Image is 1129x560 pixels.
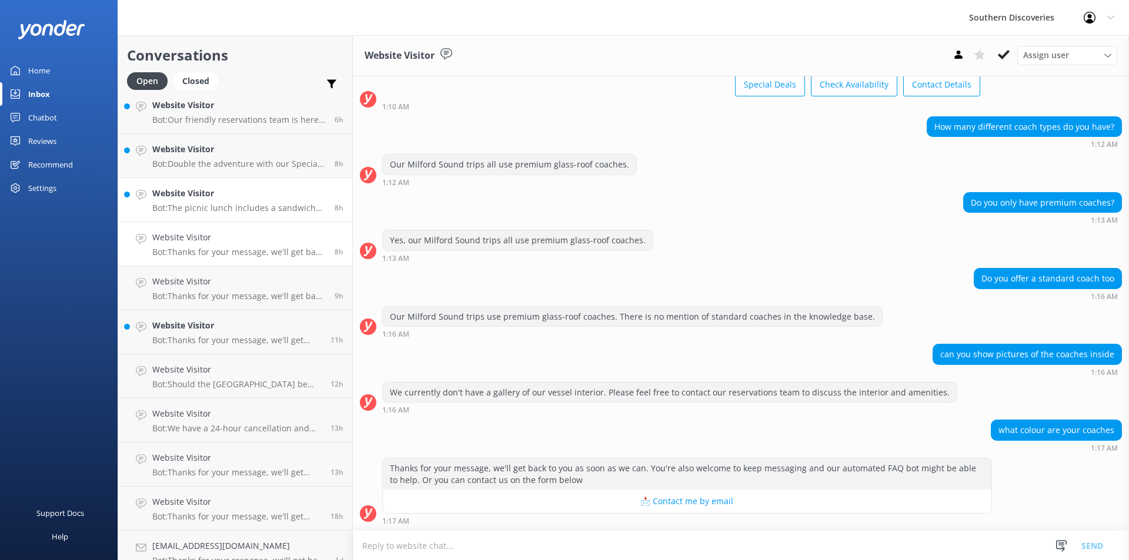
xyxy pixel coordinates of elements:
[152,247,326,257] p: Bot: Thanks for your message, we'll get back to you as soon as we can. You're also welcome to kee...
[382,254,653,262] div: Sep 01 2025 01:13am (UTC +12:00) Pacific/Auckland
[152,423,322,434] p: Bot: We have a 24-hour cancellation and amendment policy. If you notify us more than 24 hours bef...
[1091,369,1118,376] strong: 1:16 AM
[28,106,57,129] div: Chatbot
[1091,293,1118,300] strong: 1:16 AM
[335,203,343,213] span: Sep 01 2025 01:55am (UTC +12:00) Pacific/Auckland
[382,178,637,186] div: Sep 01 2025 01:12am (UTC +12:00) Pacific/Auckland
[927,140,1122,148] div: Sep 01 2025 01:12am (UTC +12:00) Pacific/Auckland
[382,102,980,110] div: Sep 01 2025 01:10am (UTC +12:00) Pacific/Auckland
[974,269,1121,289] div: Do you offer a standard coach too
[28,176,56,200] div: Settings
[28,153,73,176] div: Recommend
[335,159,343,169] span: Sep 01 2025 01:58am (UTC +12:00) Pacific/Auckland
[382,517,992,525] div: Sep 01 2025 01:17am (UTC +12:00) Pacific/Auckland
[152,319,322,332] h4: Website Visitor
[152,451,322,464] h4: Website Visitor
[330,467,343,477] span: Aug 31 2025 08:51pm (UTC +12:00) Pacific/Auckland
[933,344,1121,364] div: can you show pictures of the coaches inside
[152,407,322,420] h4: Website Visitor
[382,407,409,414] strong: 1:16 AM
[152,379,322,390] p: Bot: Should the [GEOGRAPHIC_DATA] be closed on your day of travel and this has disrupted your cru...
[152,203,326,213] p: Bot: The picnic lunch includes a sandwich with selected meat (chicken or ham) and salad, cheese a...
[127,74,173,87] a: Open
[933,368,1122,376] div: Sep 01 2025 01:16am (UTC +12:00) Pacific/Auckland
[52,525,68,548] div: Help
[383,458,991,489] div: Thanks for your message, we'll get back to you as soon as we can. You're also welcome to keep mes...
[811,73,897,96] button: Check Availability
[1017,46,1117,65] div: Assign User
[152,275,326,288] h4: Website Visitor
[1023,49,1069,62] span: Assign user
[152,363,322,376] h4: Website Visitor
[382,518,409,525] strong: 1:17 AM
[118,222,352,266] a: Website VisitorBot:Thanks for your message, we'll get back to you as soon as we can. You're also ...
[118,266,352,310] a: Website VisitorBot:Thanks for your message, we'll get back to you as soon as we can. You're also ...
[152,291,326,301] p: Bot: Thanks for your message, we'll get back to you as soon as we can. You're also welcome to kee...
[383,307,882,327] div: Our Milford Sound trips use premium glass-roof coaches. There is no mention of standard coaches i...
[118,487,352,531] a: Website VisitorBot:Thanks for your message, we'll get back to you as soon as we can. You're also ...
[173,72,218,90] div: Closed
[118,178,352,222] a: Website VisitorBot:The picnic lunch includes a sandwich with selected meat (chicken or ham) and s...
[152,539,326,552] h4: [EMAIL_ADDRESS][DOMAIN_NAME]
[1091,141,1118,148] strong: 1:12 AM
[991,444,1122,452] div: Sep 01 2025 01:17am (UTC +12:00) Pacific/Auckland
[28,129,56,153] div: Reviews
[365,48,435,63] h3: Website Visitor
[335,291,343,301] span: Sep 01 2025 01:10am (UTC +12:00) Pacific/Auckland
[118,442,352,487] a: Website VisitorBot:Thanks for your message, we'll get back to you as soon as we can. You're also ...
[963,216,1122,224] div: Sep 01 2025 01:13am (UTC +12:00) Pacific/Auckland
[152,115,326,125] p: Bot: Our friendly reservations team is here to help 7 days a week, from 6 AM to 8 PM.
[991,420,1121,440] div: what colour are your coaches
[152,335,322,346] p: Bot: Thanks for your message, we'll get back to you as soon as we can. You're also welcome to kee...
[974,292,1122,300] div: Sep 01 2025 01:16am (UTC +12:00) Pacific/Auckland
[383,155,636,175] div: Our Milford Sound trips all use premium glass-roof coaches.
[152,99,326,112] h4: Website Visitor
[382,103,409,110] strong: 1:10 AM
[36,501,84,525] div: Support Docs
[152,187,326,200] h4: Website Visitor
[152,231,326,244] h4: Website Visitor
[152,495,322,508] h4: Website Visitor
[152,467,322,478] p: Bot: Thanks for your message, we'll get back to you as soon as we can. You're also welcome to kee...
[903,73,980,96] button: Contact Details
[382,330,883,338] div: Sep 01 2025 01:16am (UTC +12:00) Pacific/Auckland
[383,489,991,513] button: 📩 Contact me by email
[18,20,85,39] img: yonder-white-logo.png
[118,398,352,442] a: Website VisitorBot:We have a 24-hour cancellation and amendment policy. If you notify us more tha...
[927,117,1121,137] div: How many different coach types do you have?
[335,115,343,125] span: Sep 01 2025 03:19am (UTC +12:00) Pacific/Auckland
[383,383,957,403] div: We currently don't have a gallery of our vessel interior. Please feel free to contact our reserva...
[330,511,343,521] span: Aug 31 2025 04:07pm (UTC +12:00) Pacific/Auckland
[28,59,50,82] div: Home
[1091,445,1118,452] strong: 1:17 AM
[382,331,409,338] strong: 1:16 AM
[382,255,409,262] strong: 1:13 AM
[127,44,343,66] h2: Conversations
[152,143,326,156] h4: Website Visitor
[735,73,805,96] button: Special Deals
[118,134,352,178] a: Website VisitorBot:Double the adventure with our Special Deals! Visit [URL][DOMAIN_NAME].8h
[152,511,322,522] p: Bot: Thanks for your message, we'll get back to you as soon as we can. You're also welcome to kee...
[382,179,409,186] strong: 1:12 AM
[118,90,352,134] a: Website VisitorBot:Our friendly reservations team is here to help 7 days a week, from 6 AM to 8 P...
[28,82,50,106] div: Inbox
[330,423,343,433] span: Aug 31 2025 09:03pm (UTC +12:00) Pacific/Auckland
[152,159,326,169] p: Bot: Double the adventure with our Special Deals! Visit [URL][DOMAIN_NAME].
[964,193,1121,213] div: Do you only have premium coaches?
[127,72,168,90] div: Open
[1091,217,1118,224] strong: 1:13 AM
[118,310,352,354] a: Website VisitorBot:Thanks for your message, we'll get back to you as soon as we can. You're also ...
[118,354,352,398] a: Website VisitorBot:Should the [GEOGRAPHIC_DATA] be closed on your day of travel and this has disr...
[335,247,343,257] span: Sep 01 2025 01:17am (UTC +12:00) Pacific/Auckland
[330,335,343,345] span: Aug 31 2025 10:56pm (UTC +12:00) Pacific/Auckland
[330,379,343,389] span: Aug 31 2025 10:05pm (UTC +12:00) Pacific/Auckland
[382,405,957,414] div: Sep 01 2025 01:16am (UTC +12:00) Pacific/Auckland
[383,230,653,250] div: Yes, our Milford Sound trips all use premium glass-roof coaches.
[173,74,224,87] a: Closed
